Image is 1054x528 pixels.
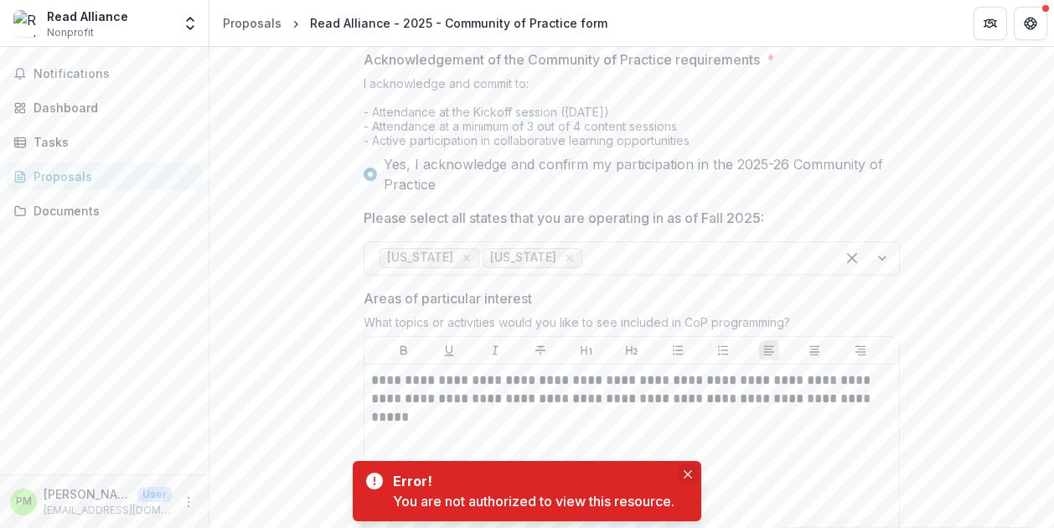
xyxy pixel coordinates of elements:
[216,11,614,35] nav: breadcrumb
[137,487,172,502] p: User
[364,49,760,70] p: Acknowledgement of the Community of Practice requirements
[439,340,459,360] button: Underline
[490,251,556,265] span: [US_STATE]
[44,485,131,503] p: [PERSON_NAME]
[485,340,505,360] button: Italicize
[393,491,674,511] div: You are not authorized to view this resource.
[850,340,871,360] button: Align Right
[178,492,199,512] button: More
[223,14,282,32] div: Proposals
[839,245,865,272] div: Clear selected options
[387,251,453,265] span: [US_STATE]
[47,8,128,25] div: Read Alliance
[216,11,288,35] a: Proposals
[576,340,597,360] button: Heading 1
[394,340,414,360] button: Bold
[34,133,189,151] div: Tasks
[974,7,1007,40] button: Partners
[561,250,578,267] div: Remove Pennsylvania
[384,154,900,194] span: Yes, I acknowledge and confirm my participation in the 2025-26 Community of Practice
[622,340,642,360] button: Heading 2
[34,202,189,220] div: Documents
[364,288,532,308] p: Areas of particular interest
[16,496,32,507] div: Patricia MacLean
[678,464,698,484] button: Close
[34,168,189,185] div: Proposals
[44,503,172,518] p: [EMAIL_ADDRESS][DOMAIN_NAME]
[364,76,900,154] div: I acknowledge and commit to: - Attendance at the Kickoff session ([DATE]) - Attendance at a minim...
[7,163,202,190] a: Proposals
[668,340,688,360] button: Bullet List
[759,340,779,360] button: Align Left
[804,340,824,360] button: Align Center
[458,250,475,267] div: Remove New York
[393,471,668,491] div: Error!
[34,99,189,116] div: Dashboard
[1014,7,1047,40] button: Get Help
[7,94,202,122] a: Dashboard
[364,208,764,228] p: Please select all states that you are operating in as of Fall 2025:
[310,14,607,32] div: Read Alliance - 2025 - Community of Practice form
[34,67,195,81] span: Notifications
[47,25,94,40] span: Nonprofit
[7,60,202,87] button: Notifications
[364,315,900,336] div: What topics or activities would you like to see included in CoP programming?
[178,7,202,40] button: Open entity switcher
[7,197,202,225] a: Documents
[530,340,550,360] button: Strike
[13,10,40,37] img: Read Alliance
[713,340,733,360] button: Ordered List
[7,128,202,156] a: Tasks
